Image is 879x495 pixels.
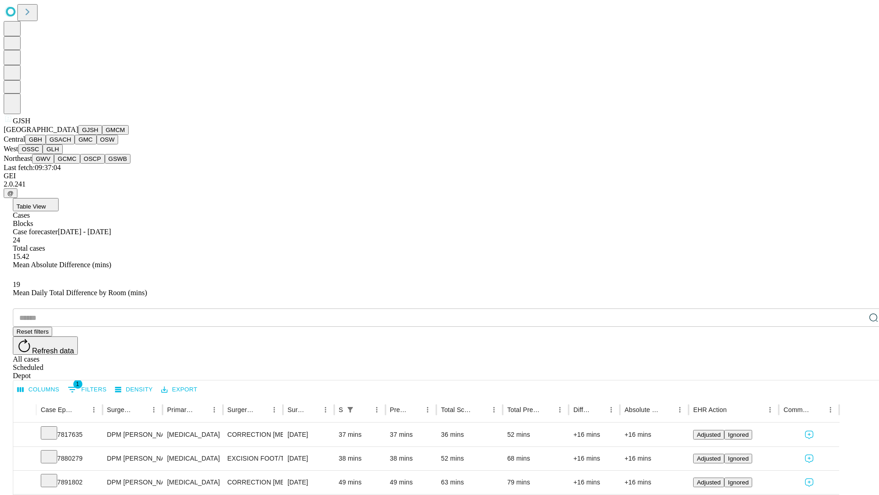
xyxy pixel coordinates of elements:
span: Table View [16,203,46,210]
span: Reset filters [16,328,49,335]
button: Sort [135,403,147,416]
span: West [4,145,18,153]
span: Northeast [4,154,32,162]
div: +16 mins [624,471,684,494]
div: [DATE] [288,471,330,494]
div: 49 mins [390,471,432,494]
button: Menu [370,403,383,416]
button: Reset filters [13,327,52,336]
button: GMCM [102,125,129,135]
div: 68 mins [507,447,564,470]
span: GJSH [13,117,30,125]
div: Surgery Date [288,406,305,413]
div: +16 mins [624,447,684,470]
div: Case Epic Id [41,406,74,413]
div: 79 mins [507,471,564,494]
div: +16 mins [624,423,684,446]
span: 15.42 [13,253,29,260]
div: Surgeon Name [107,406,134,413]
span: Refresh data [32,347,74,355]
span: Central [4,135,25,143]
span: Total cases [13,244,45,252]
button: Sort [811,403,824,416]
span: 19 [13,280,20,288]
div: [MEDICAL_DATA] [167,471,218,494]
div: 1 active filter [344,403,357,416]
button: GSACH [46,135,75,144]
button: Show filters [344,403,357,416]
span: [DATE] - [DATE] [58,228,111,236]
button: GMC [75,135,96,144]
span: Mean Absolute Difference (mins) [13,261,111,269]
div: EXCISION FOOT/TOE SUBQ TUMOR, 1.5 CM OR MORE [228,447,278,470]
button: Ignored [724,430,752,440]
button: Sort [195,403,208,416]
div: +16 mins [573,471,615,494]
button: Menu [488,403,500,416]
button: Sort [75,403,87,416]
button: Menu [147,403,160,416]
div: DPM [PERSON_NAME] [PERSON_NAME] [107,471,158,494]
div: DPM [PERSON_NAME] [PERSON_NAME] [107,423,158,446]
button: Menu [764,403,776,416]
button: Sort [661,403,673,416]
span: Ignored [728,431,749,438]
div: +16 mins [573,447,615,470]
span: Adjusted [697,455,721,462]
button: Expand [18,451,32,467]
div: Surgery Name [228,406,254,413]
span: Ignored [728,479,749,486]
button: Adjusted [693,430,724,440]
button: Sort [358,403,370,416]
span: Mean Daily Total Difference by Room (mins) [13,289,147,297]
button: Menu [421,403,434,416]
div: 52 mins [441,447,498,470]
div: CORRECTION [MEDICAL_DATA] [228,423,278,446]
div: [MEDICAL_DATA] [167,423,218,446]
button: Menu [319,403,332,416]
button: Adjusted [693,478,724,487]
div: [DATE] [288,447,330,470]
button: Sort [408,403,421,416]
span: @ [7,190,14,197]
button: OSCP [80,154,105,164]
button: Menu [87,403,100,416]
span: [GEOGRAPHIC_DATA] [4,126,78,133]
button: GLH [43,144,62,154]
button: Density [113,383,155,397]
div: 36 mins [441,423,498,446]
button: Sort [475,403,488,416]
button: Sort [306,403,319,416]
span: 24 [13,236,20,244]
button: Expand [18,475,32,491]
div: Predicted In Room Duration [390,406,408,413]
button: Ignored [724,454,752,463]
div: Primary Service [167,406,194,413]
button: Refresh data [13,336,78,355]
button: GSWB [105,154,131,164]
div: +16 mins [573,423,615,446]
button: Expand [18,427,32,443]
button: Table View [13,198,59,211]
button: Menu [268,403,281,416]
div: Comments [783,406,810,413]
div: Total Scheduled Duration [441,406,474,413]
span: Adjusted [697,479,721,486]
div: [DATE] [288,423,330,446]
button: Sort [255,403,268,416]
span: Adjusted [697,431,721,438]
button: GJSH [78,125,102,135]
div: EHR Action [693,406,727,413]
div: 37 mins [390,423,432,446]
span: Ignored [728,455,749,462]
div: 37 mins [339,423,381,446]
div: 7891802 [41,471,98,494]
span: Case forecaster [13,228,58,236]
span: 1 [73,379,82,389]
div: [MEDICAL_DATA] [167,447,218,470]
button: Sort [727,403,740,416]
button: Adjusted [693,454,724,463]
button: GCMC [54,154,80,164]
button: GBH [25,135,46,144]
button: OSSC [18,144,43,154]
